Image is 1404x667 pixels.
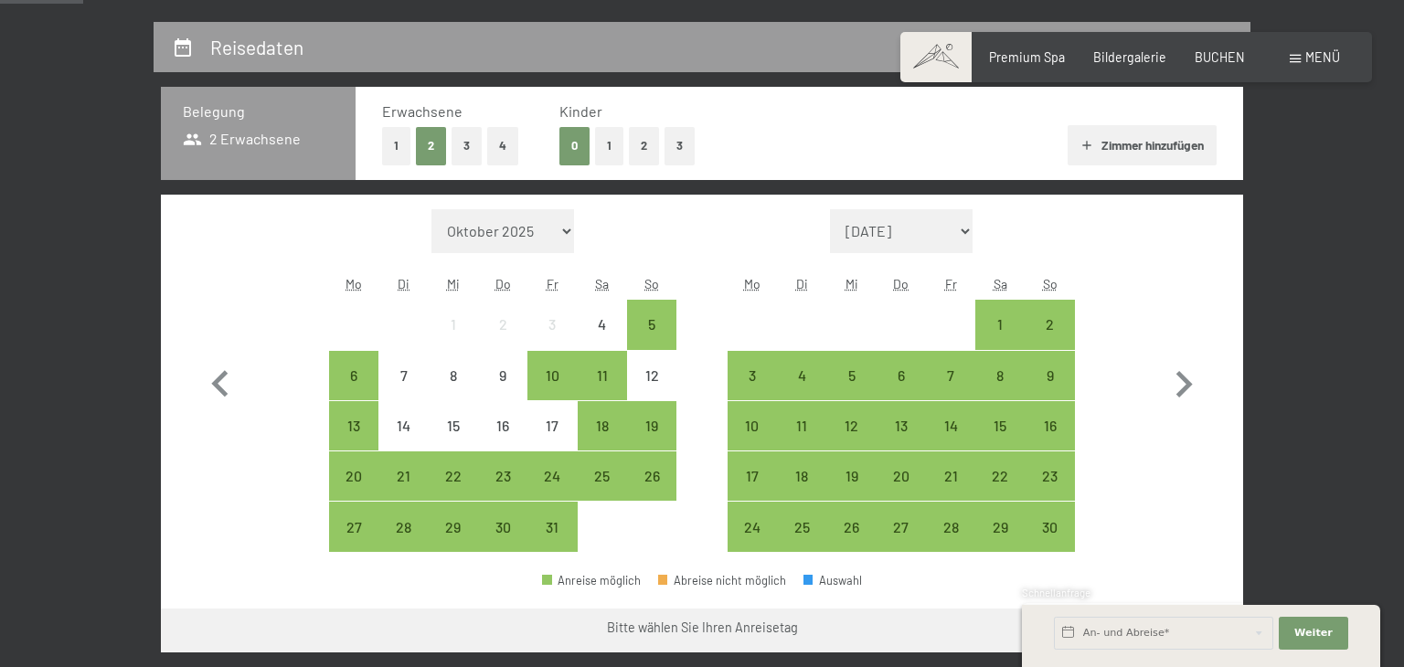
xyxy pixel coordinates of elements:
[578,451,627,501] div: Sat Oct 25 2025
[728,502,777,551] div: Mon Nov 24 2025
[329,451,378,501] div: Mon Oct 20 2025
[527,401,577,450] div: Anreise nicht möglich
[527,502,577,551] div: Fri Oct 31 2025
[1026,502,1075,551] div: Sun Nov 30 2025
[877,401,926,450] div: Thu Nov 13 2025
[665,127,695,164] button: 3
[826,351,876,400] div: Anreise möglich
[777,351,826,400] div: Tue Nov 04 2025
[607,619,798,637] div: Bitte wählen Sie Ihren Anreisetag
[627,351,676,400] div: Sun Oct 12 2025
[431,317,476,363] div: 1
[926,401,975,450] div: Anreise möglich
[331,520,377,566] div: 27
[828,418,874,464] div: 12
[183,129,301,149] span: 2 Erwachsene
[329,351,378,400] div: Anreise möglich
[478,502,527,551] div: Anreise möglich
[1022,587,1090,598] span: Schnellanfrage
[878,368,924,414] div: 6
[578,351,627,400] div: Anreise möglich
[975,451,1025,501] div: Anreise möglich
[580,418,625,464] div: 18
[559,127,590,164] button: 0
[1026,502,1075,551] div: Anreise möglich
[928,368,973,414] div: 7
[779,368,824,414] div: 4
[478,401,527,450] div: Anreise nicht möglich
[826,401,876,450] div: Wed Nov 12 2025
[977,368,1023,414] div: 8
[529,368,575,414] div: 10
[329,401,378,450] div: Mon Oct 13 2025
[429,300,478,349] div: Wed Oct 01 2025
[580,368,625,414] div: 11
[777,351,826,400] div: Anreise möglich
[529,418,575,464] div: 17
[627,401,676,450] div: Sun Oct 19 2025
[658,575,786,587] div: Abreise nicht möglich
[975,351,1025,400] div: Anreise möglich
[382,102,463,120] span: Erwachsene
[826,451,876,501] div: Wed Nov 19 2025
[578,451,627,501] div: Anreise möglich
[194,209,247,553] button: Vorheriger Monat
[826,351,876,400] div: Wed Nov 05 2025
[627,451,676,501] div: Anreise möglich
[1195,49,1245,65] span: BUCHEN
[1026,451,1075,501] div: Anreise möglich
[529,520,575,566] div: 31
[416,127,446,164] button: 2
[877,451,926,501] div: Anreise möglich
[378,351,428,400] div: Anreise nicht möglich
[803,575,862,587] div: Auswahl
[777,502,826,551] div: Anreise möglich
[429,401,478,450] div: Anreise nicht möglich
[926,451,975,501] div: Fri Nov 21 2025
[826,502,876,551] div: Wed Nov 26 2025
[1027,418,1073,464] div: 16
[431,520,476,566] div: 29
[595,127,623,164] button: 1
[452,127,482,164] button: 3
[828,520,874,566] div: 26
[777,502,826,551] div: Tue Nov 25 2025
[627,351,676,400] div: Anreise nicht möglich
[977,469,1023,514] div: 22
[629,317,675,363] div: 5
[975,451,1025,501] div: Sat Nov 22 2025
[629,418,675,464] div: 19
[627,300,676,349] div: Sun Oct 05 2025
[989,49,1065,65] a: Premium Spa
[877,401,926,450] div: Anreise möglich
[1026,300,1075,349] div: Anreise möglich
[926,401,975,450] div: Fri Nov 14 2025
[527,300,577,349] div: Anreise nicht möglich
[779,469,824,514] div: 18
[877,351,926,400] div: Anreise möglich
[1027,317,1073,363] div: 2
[578,300,627,349] div: Anreise nicht möglich
[331,368,377,414] div: 6
[431,368,476,414] div: 8
[380,469,426,514] div: 21
[945,276,957,291] abbr: Freitag
[527,502,577,551] div: Anreise möglich
[547,276,558,291] abbr: Freitag
[1026,300,1075,349] div: Sun Nov 02 2025
[926,351,975,400] div: Fri Nov 07 2025
[826,451,876,501] div: Anreise möglich
[559,102,602,120] span: Kinder
[527,451,577,501] div: Anreise möglich
[777,451,826,501] div: Anreise möglich
[527,451,577,501] div: Fri Oct 24 2025
[478,451,527,501] div: Thu Oct 23 2025
[796,276,808,291] abbr: Dienstag
[777,401,826,450] div: Tue Nov 11 2025
[480,520,526,566] div: 30
[578,351,627,400] div: Sat Oct 11 2025
[1093,49,1166,65] a: Bildergalerie
[378,451,428,501] div: Anreise möglich
[627,451,676,501] div: Sun Oct 26 2025
[627,300,676,349] div: Anreise möglich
